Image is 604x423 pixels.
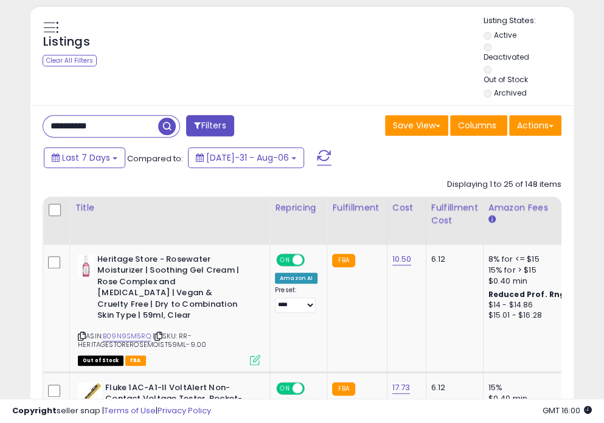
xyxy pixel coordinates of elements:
[186,115,234,136] button: Filters
[188,147,304,168] button: [DATE]-31 - Aug-06
[392,382,411,394] a: 17.73
[277,383,293,393] span: ON
[488,214,496,225] small: Amazon Fees.
[275,286,318,313] div: Preset:
[488,276,589,287] div: $0.40 min
[275,201,322,214] div: Repricing
[78,355,123,366] span: All listings that are currently out of stock and unavailable for purchase on Amazon
[275,273,318,284] div: Amazon AI
[488,265,589,276] div: 15% for > $15
[78,331,206,349] span: | SKU: RR-HERITAGESTOREROSEMOIST59ML-9.00
[484,74,528,85] label: Out of Stock
[303,254,322,265] span: OFF
[488,382,589,393] div: 15%
[488,201,594,214] div: Amazon Fees
[484,15,574,27] p: Listing States:
[43,33,90,51] h5: Listings
[431,254,474,265] div: 6.12
[392,253,412,265] a: 10.50
[385,115,448,136] button: Save View
[332,254,355,267] small: FBA
[43,55,97,66] div: Clear All Filters
[488,310,589,321] div: $15.01 - $16.28
[488,300,589,310] div: $14 - $14.86
[447,179,561,191] div: Displaying 1 to 25 of 148 items
[392,201,421,214] div: Cost
[488,289,568,299] b: Reduced Prof. Rng.
[44,147,125,168] button: Last 7 Days
[12,405,57,416] strong: Copyright
[450,115,507,136] button: Columns
[158,405,211,416] a: Privacy Policy
[494,30,516,40] label: Active
[97,254,245,324] b: Heritage Store - Rosewater Moisturizer | Soothing Gel Cream | Rose Complex and [MEDICAL_DATA] | V...
[431,201,478,227] div: Fulfillment Cost
[206,152,289,164] span: [DATE]-31 - Aug-06
[12,405,211,417] div: seller snap | |
[543,405,592,416] span: 2025-08-14 16:00 GMT
[458,119,496,131] span: Columns
[125,355,146,366] span: FBA
[62,152,110,164] span: Last 7 Days
[104,405,156,416] a: Terms of Use
[78,254,260,364] div: ASIN:
[78,254,94,278] img: 31CLb0+KcAL._SL40_.jpg
[78,382,102,407] img: 41fWAMpfRKL._SL40_.jpg
[431,382,474,393] div: 6.12
[494,88,527,98] label: Archived
[75,201,265,214] div: Title
[127,153,183,164] span: Compared to:
[509,115,561,136] button: Actions
[484,52,529,62] label: Deactivated
[488,254,589,265] div: 8% for <= $15
[332,382,355,396] small: FBA
[103,331,151,341] a: B09N9SM5RQ
[277,254,293,265] span: ON
[332,201,381,214] div: Fulfillment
